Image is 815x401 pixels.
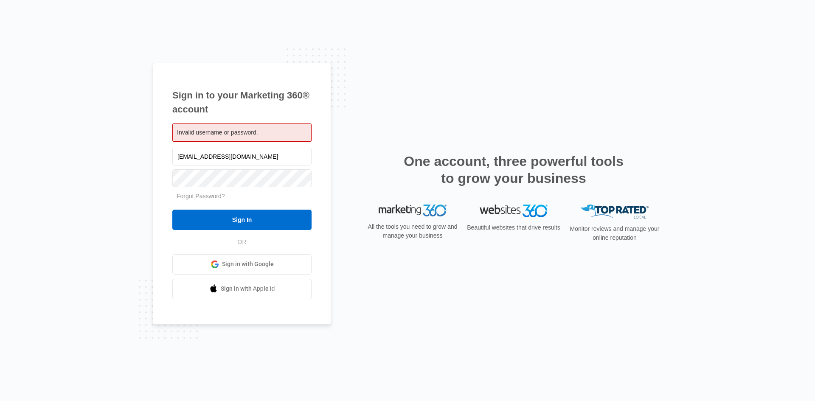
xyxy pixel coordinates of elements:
[177,129,258,136] span: Invalid username or password.
[177,193,225,199] a: Forgot Password?
[581,205,649,219] img: Top Rated Local
[172,254,312,275] a: Sign in with Google
[567,224,662,242] p: Monitor reviews and manage your online reputation
[172,279,312,299] a: Sign in with Apple Id
[401,153,626,187] h2: One account, three powerful tools to grow your business
[466,223,561,232] p: Beautiful websites that drive results
[232,238,253,247] span: OR
[221,284,275,293] span: Sign in with Apple Id
[172,88,312,116] h1: Sign in to your Marketing 360® account
[379,205,447,216] img: Marketing 360
[172,148,312,165] input: Email
[480,205,548,217] img: Websites 360
[172,210,312,230] input: Sign In
[365,222,460,240] p: All the tools you need to grow and manage your business
[222,260,274,269] span: Sign in with Google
